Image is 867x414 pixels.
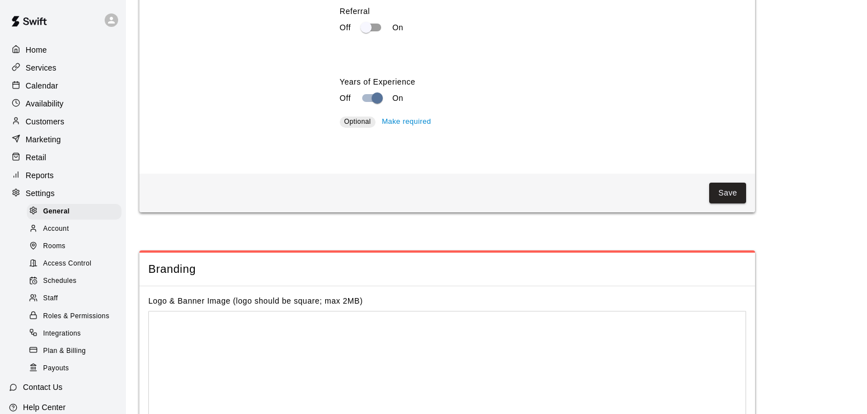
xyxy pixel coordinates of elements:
[27,342,126,360] a: Plan & Billing
[27,238,126,255] a: Rooms
[43,293,58,304] span: Staff
[148,296,363,305] label: Logo & Banner Image (logo should be square; max 2MB)
[344,118,371,125] span: Optional
[9,77,117,94] a: Calendar
[9,113,117,130] a: Customers
[9,95,117,112] a: Availability
[43,224,69,235] span: Account
[43,276,77,287] span: Schedules
[26,188,55,199] p: Settings
[27,255,126,273] a: Access Control
[27,343,121,359] div: Plan & Billing
[27,326,121,342] div: Integrations
[43,206,70,217] span: General
[27,273,126,290] a: Schedules
[26,152,46,163] p: Retail
[27,204,121,220] div: General
[9,185,117,202] a: Settings
[23,402,65,413] p: Help Center
[709,183,746,203] button: Save
[27,290,126,308] a: Staff
[27,308,126,325] a: Roles & Permissions
[43,363,69,374] span: Payouts
[9,59,117,76] a: Services
[392,22,404,34] p: On
[26,62,57,73] p: Services
[9,149,117,166] a: Retail
[340,6,746,17] label: Referral
[26,134,61,145] p: Marketing
[27,239,121,254] div: Rooms
[148,262,746,277] span: Branding
[27,361,121,376] div: Payouts
[340,92,351,104] p: Off
[340,76,746,87] label: Years of Experience
[27,360,126,377] a: Payouts
[27,220,126,238] a: Account
[26,98,64,109] p: Availability
[27,291,121,306] div: Staff
[26,80,58,91] p: Calendar
[9,41,117,58] a: Home
[23,382,63,393] p: Contact Us
[379,113,434,131] button: Make required
[26,116,64,127] p: Customers
[43,241,65,252] span: Rooms
[9,167,117,184] a: Reports
[27,273,121,289] div: Schedules
[392,92,404,104] p: On
[26,170,54,181] p: Reports
[43,258,91,269] span: Access Control
[27,309,121,324] div: Roles & Permissions
[43,346,86,357] span: Plan & Billing
[27,203,126,220] a: General
[27,325,126,342] a: Integrations
[27,256,121,272] div: Access Control
[9,131,117,148] a: Marketing
[43,311,109,322] span: Roles & Permissions
[26,44,47,55] p: Home
[27,221,121,237] div: Account
[340,22,351,34] p: Off
[43,328,81,339] span: Integrations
